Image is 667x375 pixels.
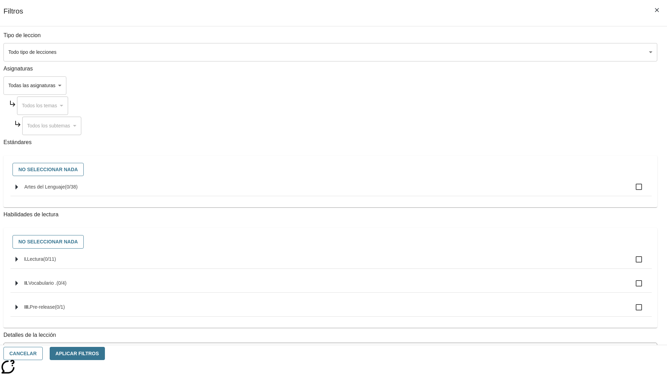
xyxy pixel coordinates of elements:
span: Vocabulario . [28,280,57,286]
span: I. [24,256,27,262]
div: Seleccione una Asignatura [3,76,66,95]
span: III. [24,304,30,310]
p: Habilidades de lectura [3,211,657,219]
ul: Seleccione habilidades [10,250,652,322]
span: 0 estándares seleccionados/4 estándares en grupo [57,280,67,286]
ul: Seleccione estándares [10,178,652,202]
button: No seleccionar nada [13,163,84,176]
span: 0 estándares seleccionados/11 estándares en grupo [43,256,56,262]
p: Asignaturas [3,65,657,73]
h1: Filtros [3,7,23,26]
p: Tipo de leccion [3,32,657,40]
div: Seleccione una Asignatura [17,97,68,115]
span: 0 estándares seleccionados/38 estándares en grupo [65,184,78,190]
span: Pre-release [30,304,55,310]
span: II. [24,280,28,286]
div: Seleccione estándares [9,161,652,178]
button: Cerrar los filtros del Menú lateral [650,3,664,17]
p: Estándares [3,139,657,147]
button: No seleccionar nada [13,235,84,249]
div: Seleccione una Asignatura [22,117,81,135]
button: Cancelar [3,347,43,360]
p: Detalles de la lección [3,331,657,339]
span: 0 estándares seleccionados/1 estándares en grupo [55,304,65,310]
span: Lectura [27,256,43,262]
button: Aplicar Filtros [50,347,105,360]
div: La Actividad cubre los factores a considerar para el ajuste automático del lexile [4,343,657,358]
span: Artes del Lenguaje [24,184,65,190]
div: Seleccione un tipo de lección [3,43,657,61]
div: Seleccione habilidades [9,233,652,250]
